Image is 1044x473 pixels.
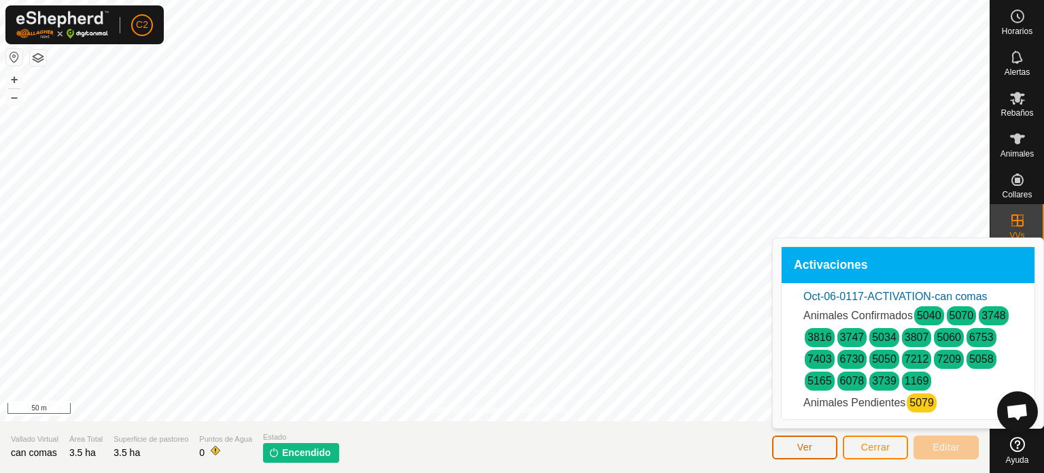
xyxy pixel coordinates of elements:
a: Oct-06-0117-ACTIVATION-can comas [803,291,988,302]
button: Capas del Mapa [30,50,46,66]
span: can comas [11,447,57,458]
a: 3816 [807,331,832,343]
span: VVs [1009,231,1024,240]
a: 5034 [872,331,897,343]
span: Superficie de pastoreo [114,434,188,445]
a: 3807 [905,331,929,343]
a: Política de Privacidad [425,404,503,416]
span: Vallado Virtual [11,434,58,445]
span: Animales Confirmados [803,310,913,321]
a: 6730 [840,353,865,365]
span: Alertas [1005,68,1030,76]
span: Encendido [282,446,331,460]
a: 1169 [905,375,929,387]
a: Ayuda [990,431,1044,470]
button: – [6,89,22,105]
span: Área Total [69,434,103,445]
span: C2 [136,18,148,32]
span: Animales Pendientes [803,397,905,408]
span: Activaciones [794,259,868,272]
img: encender [268,447,279,458]
button: Ver [772,436,837,459]
span: Collares [1002,191,1032,199]
a: 6753 [969,331,994,343]
span: Puntos de Agua [199,434,252,445]
a: 7209 [937,353,961,365]
span: Ver [797,442,813,453]
a: 3739 [872,375,897,387]
button: Restablecer Mapa [6,49,22,65]
a: 3747 [840,331,865,343]
a: 5070 [950,310,974,321]
button: Editar [913,436,979,459]
span: Rebaños [1000,109,1033,117]
a: 5165 [807,375,832,387]
a: Contáctenos [519,404,565,416]
span: 0 [199,447,205,458]
a: 5058 [969,353,994,365]
span: Cerrar [861,442,890,453]
a: 7403 [807,353,832,365]
a: 6078 [840,375,865,387]
span: Animales [1000,150,1034,158]
span: Editar [933,442,960,453]
span: Estado [263,431,339,443]
button: + [6,71,22,88]
a: 3748 [981,310,1006,321]
img: Logo Gallagher [16,11,109,39]
a: 5060 [937,331,961,343]
a: 7212 [905,353,929,365]
span: 3.5 ha [69,447,96,458]
span: 3.5 ha [114,447,140,458]
a: 5050 [872,353,897,365]
div: Obre el xat [997,391,1038,432]
span: Ayuda [1006,456,1029,464]
button: Cerrar [843,436,908,459]
a: 5079 [909,397,934,408]
span: Horarios [1002,27,1032,35]
a: 5040 [917,310,941,321]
